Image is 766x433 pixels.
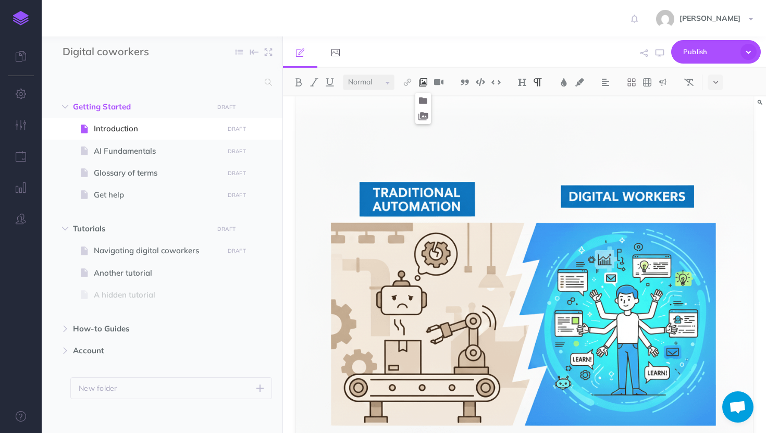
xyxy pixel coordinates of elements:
[325,78,335,86] img: Underline button
[228,192,246,199] small: DRAFT
[73,101,207,113] span: Getting Started
[674,14,746,23] span: [PERSON_NAME]
[517,78,527,86] img: Headings dropdown button
[217,226,236,232] small: DRAFT
[228,248,246,254] small: DRAFT
[63,44,185,60] input: Documentation Name
[13,11,29,26] img: logo-mark.svg
[460,78,470,86] img: Blockquote button
[310,78,319,86] img: Italic button
[94,267,220,279] span: Another tutorial
[228,148,246,155] small: DRAFT
[559,78,569,86] img: Text color button
[217,104,236,110] small: DRAFT
[228,170,246,177] small: DRAFT
[491,78,501,86] img: Inline code button
[214,223,240,235] button: DRAFT
[601,78,610,86] img: Alignment dropdown menu button
[79,382,117,394] p: New folder
[224,245,250,257] button: DRAFT
[575,78,584,86] img: Text background color button
[224,167,250,179] button: DRAFT
[94,189,220,201] span: Get help
[643,78,652,86] img: Create table button
[533,78,542,86] img: Paragraph button
[94,122,220,135] span: Introduction
[94,167,220,179] span: Glossary of terms
[418,78,428,86] img: Add image button
[224,145,250,157] button: DRAFT
[294,78,303,86] img: Bold button
[73,222,207,235] span: Tutorials
[94,289,220,301] span: A hidden tutorial
[63,73,258,92] input: Search
[683,44,735,60] span: Publish
[214,101,240,113] button: DRAFT
[228,126,246,132] small: DRAFT
[434,78,443,86] img: Add video button
[658,78,668,86] img: Callout dropdown menu button
[722,391,753,423] a: Open chat
[94,145,220,157] span: AI Fundamentals
[671,40,761,64] button: Publish
[224,123,250,135] button: DRAFT
[224,189,250,201] button: DRAFT
[403,78,412,86] img: Link button
[684,78,694,86] img: Clear styles button
[73,344,207,357] span: Account
[94,244,220,257] span: Navigating digital coworkers
[656,10,674,28] img: 58e60416af45c89b35c9d831f570759b.jpg
[70,377,272,399] button: New folder
[476,78,485,86] img: Code block button
[73,323,207,335] span: How-to Guides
